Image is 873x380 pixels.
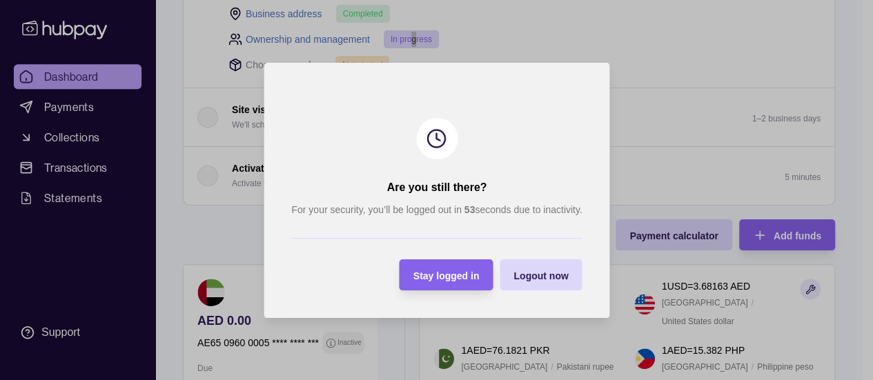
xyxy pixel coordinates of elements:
span: Stay logged in [413,270,479,281]
span: Logout now [513,270,568,281]
h2: Are you still there? [386,180,487,195]
button: Logout now [500,259,582,290]
button: Stay logged in [399,259,493,290]
p: For your security, you’ll be logged out in seconds due to inactivity. [291,202,582,217]
strong: 53 [464,204,475,215]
